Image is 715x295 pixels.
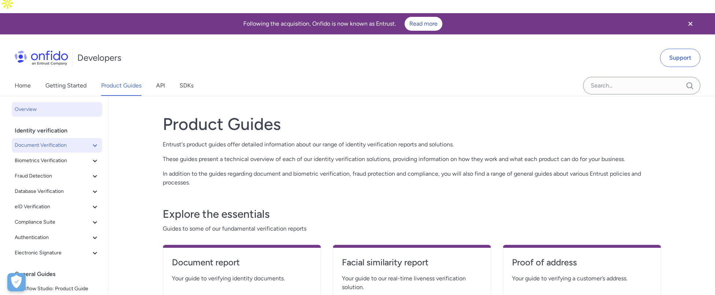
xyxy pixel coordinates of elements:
a: SDKs [180,75,194,96]
div: General Guides [15,267,105,281]
p: Entrust's product guides offer detailed information about our range of identity verification repo... [163,140,661,149]
button: Biometrics Verification [12,153,102,168]
button: Database Verification [12,184,102,199]
button: eID Verification [12,199,102,214]
button: Compliance Suite [12,215,102,229]
div: Following the acquisition, Onfido is now known as Entrust. [9,17,677,31]
button: Electronic Signature [12,246,102,260]
a: Facial similarity report [342,257,482,274]
a: Proof of address [512,257,652,274]
button: Fraud Detection [12,169,102,183]
a: Document report [172,257,312,274]
span: Your guide to verifying a customer’s address. [512,274,652,283]
a: Overview [12,102,102,117]
span: Biometrics Verification [15,156,91,165]
span: Electronic Signature [15,249,91,257]
span: Compliance Suite [15,218,91,227]
button: Document Verification [12,138,102,153]
span: Database Verification [15,187,91,196]
a: Getting Started [45,75,86,96]
span: eID Verification [15,202,91,211]
span: Overview [15,105,99,114]
div: Identity verification [15,123,105,138]
span: Fraud Detection [15,172,91,180]
a: Support [660,49,700,67]
a: Read more [405,17,442,31]
img: Onfido Logo [15,51,68,65]
svg: Close banner [686,19,695,28]
span: Authentication [15,233,91,242]
a: API [156,75,165,96]
h4: Facial similarity report [342,257,482,268]
h4: Proof of address [512,257,652,268]
a: Home [15,75,31,96]
input: Onfido search input field [583,77,700,94]
h4: Document report [172,257,312,268]
div: Cookie Preferences [7,273,26,291]
span: Guides to some of our fundamental verification reports [163,224,661,233]
button: Open Preferences [7,273,26,291]
a: Product Guides [101,75,141,96]
span: Workflow Studio: Product Guide [15,284,99,293]
button: Authentication [12,230,102,245]
span: Document Verification [15,141,91,150]
h1: Developers [77,52,121,64]
span: Your guide to verifying identity documents. [172,274,312,283]
button: Close banner [677,15,704,33]
p: These guides present a technical overview of each of our identity verification solutions, providi... [163,155,661,164]
span: Your guide to our real-time liveness verification solution. [342,274,482,292]
p: In addition to the guides regarding document and biometric verification, fraud protection and com... [163,169,661,187]
h3: Explore the essentials [163,207,661,221]
h1: Product Guides [163,114,661,134]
